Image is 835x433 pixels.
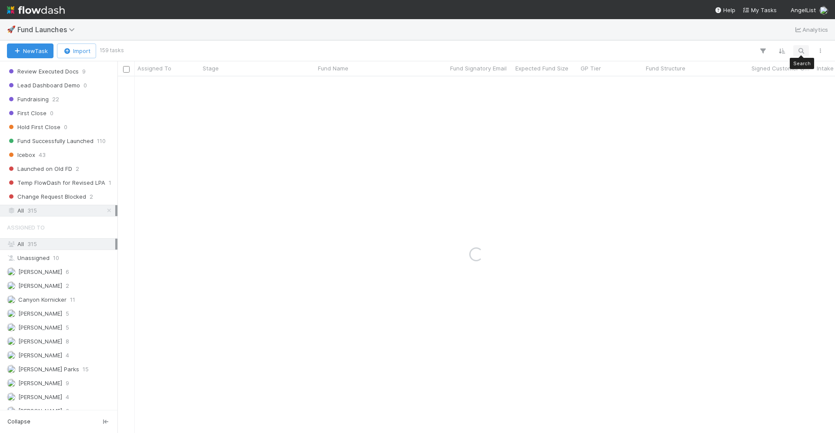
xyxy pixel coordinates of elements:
[742,7,777,13] span: My Tasks
[64,122,67,133] span: 0
[7,80,80,91] span: Lead Dashboard Demo
[18,393,62,400] span: [PERSON_NAME]
[7,150,35,160] span: Icebox
[646,64,685,73] span: Fund Structure
[7,323,16,332] img: avatar_8fe3758e-7d23-4e6b-a9f5-b81892974716.png
[7,219,45,236] span: Assigned To
[7,253,115,263] div: Unassigned
[7,43,53,58] button: NewTask
[819,6,828,15] img: avatar_c597f508-4d28-4c7c-92e0-bd2d0d338f8e.png
[76,163,79,174] span: 2
[109,177,111,188] span: 1
[66,350,69,361] span: 4
[791,7,816,13] span: AngelList
[97,136,106,147] span: 110
[7,239,115,250] div: All
[66,336,69,347] span: 8
[7,281,16,290] img: avatar_9d20afb4-344c-4512-8880-fee77f5fe71b.png
[123,66,130,73] input: Toggle All Rows Selected
[18,352,62,359] span: [PERSON_NAME]
[318,64,348,73] span: Fund Name
[57,43,96,58] button: Import
[7,26,16,33] span: 🚀
[7,406,16,415] img: avatar_ba76ddef-3fd0-4be4-9bc3-126ad567fcd5.png
[7,337,16,346] img: avatar_6cb813a7-f212-4ca3-9382-463c76e0b247.png
[18,366,79,373] span: [PERSON_NAME] Parks
[18,310,62,317] span: [PERSON_NAME]
[66,392,69,403] span: 4
[18,380,62,386] span: [PERSON_NAME]
[7,418,30,426] span: Collapse
[18,324,62,331] span: [PERSON_NAME]
[18,268,62,275] span: [PERSON_NAME]
[66,406,69,416] span: 3
[7,309,16,318] img: avatar_60e5bba5-e4c9-4ca2-8b5c-d649d5645218.png
[515,64,568,73] span: Expected Fund Size
[100,47,124,54] small: 159 tasks
[70,294,75,305] span: 11
[7,267,16,276] img: avatar_18c010e4-930e-4480-823a-7726a265e9dd.png
[7,94,49,105] span: Fundraising
[7,351,16,360] img: avatar_4aa8e4fd-f2b7-45ba-a6a5-94a913ad1fe4.png
[7,191,86,202] span: Change Request Blocked
[137,64,171,73] span: Assigned To
[66,322,69,333] span: 5
[90,191,93,202] span: 2
[7,205,115,216] div: All
[7,393,16,401] img: avatar_7e1c67d1-c55a-4d71-9394-c171c6adeb61.png
[7,365,16,373] img: avatar_5f70d5aa-aee0-4934-b4c6-fe98e66e39e6.png
[66,378,69,389] span: 9
[27,205,37,216] span: 315
[7,136,94,147] span: Fund Successfully Launched
[7,379,16,387] img: avatar_c597f508-4d28-4c7c-92e0-bd2d0d338f8e.png
[450,64,507,73] span: Fund Signatory Email
[17,25,79,34] span: Fund Launches
[794,24,828,35] a: Analytics
[27,240,37,247] span: 315
[66,308,69,319] span: 5
[715,6,735,14] div: Help
[18,282,62,289] span: [PERSON_NAME]
[83,80,87,91] span: 0
[66,280,69,291] span: 2
[53,253,59,263] span: 10
[7,177,105,188] span: Temp FlowDash for Revised LPA
[82,66,86,77] span: 9
[203,64,219,73] span: Stage
[7,295,16,304] img: avatar_d1f4bd1b-0b26-4d9b-b8ad-69b413583d95.png
[18,296,67,303] span: Canyon Kornicker
[66,266,69,277] span: 6
[742,6,777,14] a: My Tasks
[83,364,89,375] span: 15
[18,338,62,345] span: [PERSON_NAME]
[39,150,46,160] span: 43
[18,407,62,414] span: [PERSON_NAME]
[7,3,65,17] img: logo-inverted-e16ddd16eac7371096b0.svg
[581,64,601,73] span: GP Tier
[52,94,59,105] span: 22
[751,64,812,73] span: Signed Customer Contract
[7,66,79,77] span: Review Executed Docs
[7,163,72,174] span: Launched on Old FD
[7,122,60,133] span: Hold First Close
[50,108,53,119] span: 0
[7,108,47,119] span: First Close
